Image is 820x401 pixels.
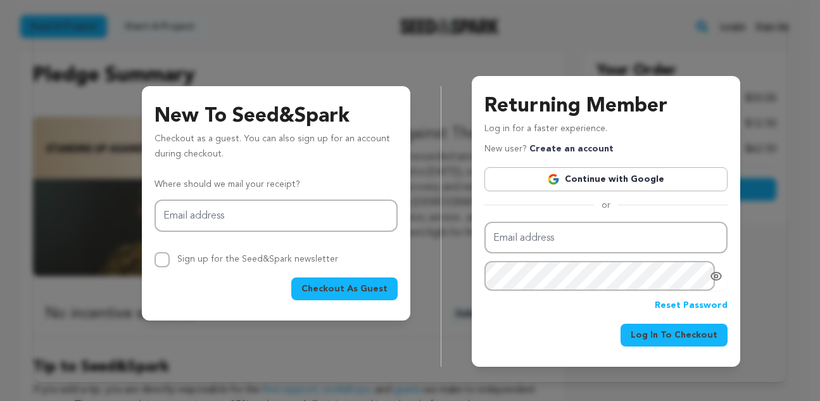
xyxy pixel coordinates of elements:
a: Reset Password [655,298,728,314]
img: Google logo [547,173,560,186]
span: Checkout As Guest [301,283,388,295]
button: Log In To Checkout [621,324,728,347]
p: New user? [484,142,614,157]
p: Log in for a faster experience. [484,122,728,142]
h3: Returning Member [484,91,728,122]
a: Continue with Google [484,167,728,191]
h3: New To Seed&Spark [155,101,398,132]
a: Show password as plain text. Warning: this will display your password on the screen. [710,270,722,283]
label: Sign up for the Seed&Spark newsletter [177,255,338,264]
input: Email address [484,222,728,254]
p: Checkout as a guest. You can also sign up for an account during checkout. [155,132,398,167]
span: Log In To Checkout [631,329,717,341]
a: Create an account [529,144,614,153]
button: Checkout As Guest [291,277,398,300]
span: or [594,199,618,212]
input: Email address [155,200,398,232]
p: Where should we mail your receipt? [155,177,398,193]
